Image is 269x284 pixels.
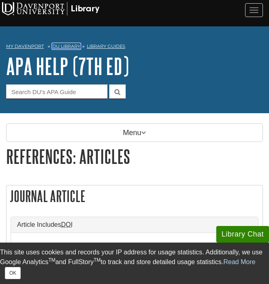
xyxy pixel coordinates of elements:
a: Read More [224,258,256,265]
a: Article IncludesDOI [17,221,252,228]
input: Search DU's APA Guide [6,84,108,99]
p: Menu [6,123,263,142]
img: Davenport University Logo [2,2,99,15]
a: My Davenport [6,43,44,50]
h1: References: Articles [6,146,263,167]
a: Library Guides [87,43,125,49]
abbr: Digital Object Identifier. This is the string of numbers associated with a particular article. No... [61,221,73,228]
h2: Journal Article [6,185,263,207]
a: APA Help (7th Ed) [6,54,129,79]
button: Library Chat [216,226,269,243]
sup: TM [48,257,55,263]
a: DU Library [52,43,80,49]
sup: TM [94,257,101,263]
button: Close [5,267,21,279]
